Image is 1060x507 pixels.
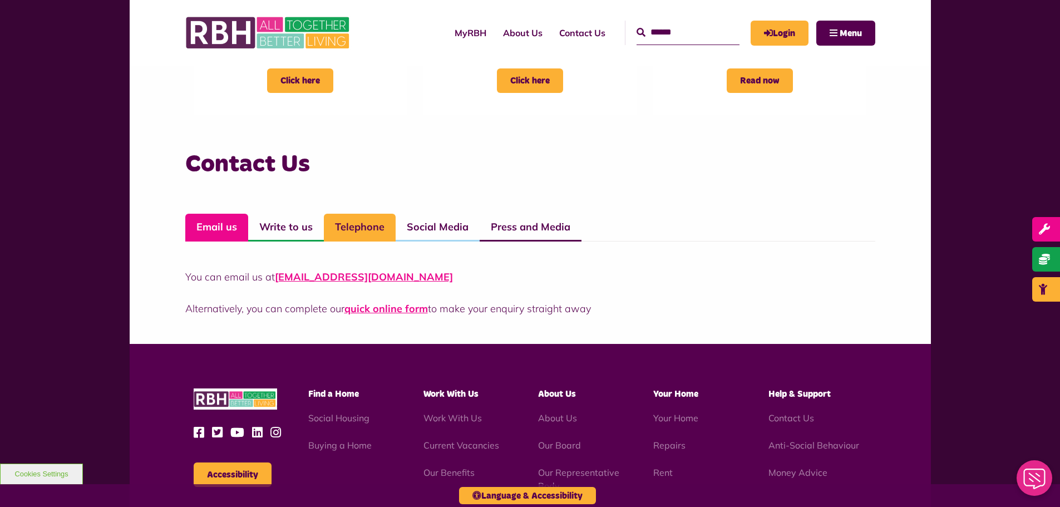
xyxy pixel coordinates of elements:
a: Repairs [653,440,686,451]
a: About Us [495,18,551,48]
button: Navigation [816,21,875,46]
span: Your Home [653,390,698,398]
a: MyRBH [751,21,808,46]
a: Our Representative Body [538,467,619,491]
h3: Contact Us [185,149,875,180]
span: Work With Us [423,390,479,398]
a: About Us [538,412,577,424]
button: Language & Accessibility [459,487,596,504]
a: Our Board [538,440,581,451]
a: Your Home [653,412,698,424]
span: Click here [497,68,563,93]
a: Email us [185,214,248,242]
p: Alternatively, you can complete our to make your enquiry straight away [185,301,875,316]
a: Money Advice [768,467,827,478]
a: Press and Media [480,214,581,242]
a: Anti-Social Behaviour [768,440,859,451]
a: Telephone [324,214,396,242]
button: Accessibility [194,462,272,487]
span: Read now [727,68,793,93]
a: MyRBH [446,18,495,48]
span: Find a Home [308,390,359,398]
a: Our Benefits [423,467,475,478]
img: RBH [194,388,277,410]
span: About Us [538,390,576,398]
span: Menu [840,29,862,38]
img: RBH [185,11,352,55]
a: quick online form [344,302,428,315]
a: Contact Us [768,412,814,424]
iframe: Netcall Web Assistant for live chat [1010,457,1060,507]
a: Social Housing [308,412,369,424]
a: Current Vacancies [423,440,499,451]
a: Write to us [248,214,324,242]
span: Help & Support [768,390,831,398]
a: [EMAIL_ADDRESS][DOMAIN_NAME] [275,270,453,283]
p: You can email us at [185,269,875,284]
a: Work With Us [423,412,482,424]
a: Rent [653,467,673,478]
a: Contact Us [551,18,614,48]
span: Click here [267,68,333,93]
a: Buying a Home [308,440,372,451]
a: Social Media [396,214,480,242]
